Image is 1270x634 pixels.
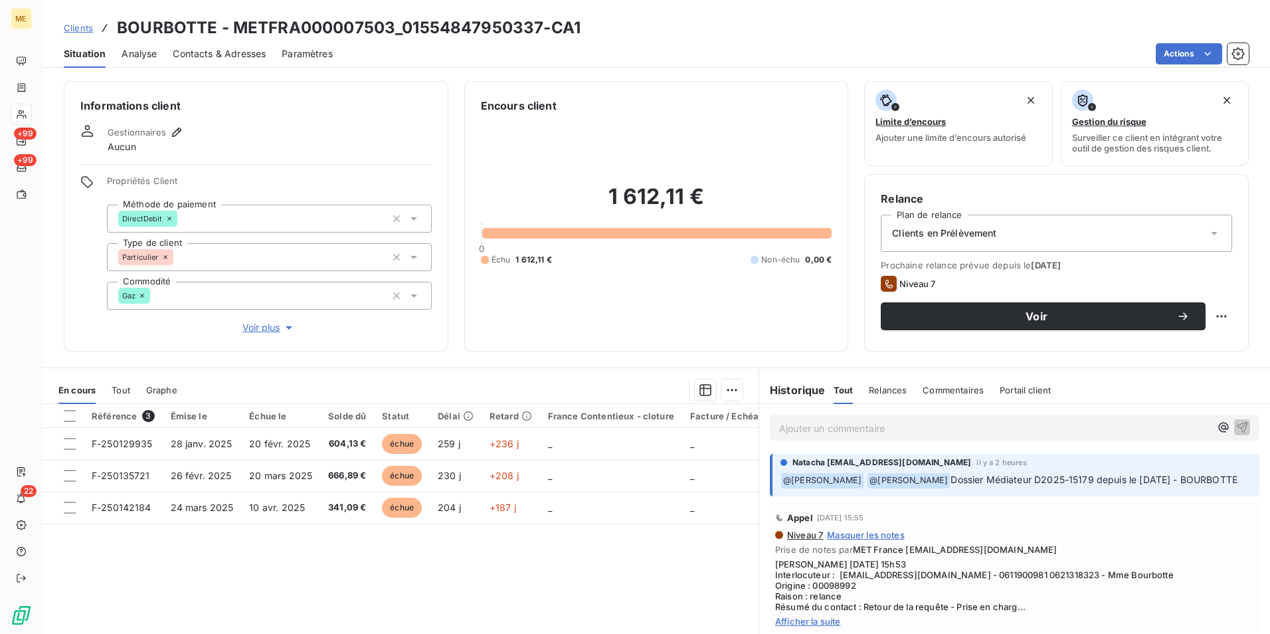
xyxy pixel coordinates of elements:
[492,254,511,266] span: Échu
[548,470,552,481] span: _
[481,183,832,223] h2: 1 612,11 €
[892,227,996,240] span: Clients en Prélèvement
[142,410,154,422] span: 3
[881,302,1206,330] button: Voir
[108,140,136,154] span: Aucun
[792,457,971,469] span: Natacha [EMAIL_ADDRESS][DOMAIN_NAME]
[897,311,1176,322] span: Voir
[761,254,800,266] span: Non-échu
[781,473,863,488] span: @ [PERSON_NAME]
[490,438,519,449] span: +236 j
[899,278,935,289] span: Niveau 7
[1061,81,1249,166] button: Gestion du risqueSurveiller ce client en intégrant votre outil de gestion des risques client.
[976,459,1026,467] span: il y a 2 heures
[787,512,813,523] span: Appel
[328,501,366,514] span: 341,09 €
[548,411,674,421] div: France Contentieux - cloture
[64,21,93,35] a: Clients
[805,254,832,266] span: 0,00 €
[548,438,552,449] span: _
[107,320,432,335] button: Voir plus
[438,502,461,513] span: 204 j
[146,385,177,395] span: Graphe
[173,47,266,60] span: Contacts & Adresses
[869,385,907,395] span: Relances
[923,385,984,395] span: Commentaires
[827,530,905,540] span: Masquer les notes
[171,438,232,449] span: 28 janv. 2025
[171,411,234,421] div: Émise le
[112,385,130,395] span: Tout
[242,321,296,334] span: Voir plus
[1031,260,1061,270] span: [DATE]
[171,502,234,513] span: 24 mars 2025
[122,215,163,223] span: DirectDebit
[64,47,106,60] span: Situation
[1000,385,1051,395] span: Portail client
[382,498,422,518] span: échue
[282,47,333,60] span: Paramètres
[14,154,37,166] span: +99
[438,411,474,421] div: Délai
[864,81,1052,166] button: Limite d’encoursAjouter une limite d’encours autorisé
[11,605,32,626] img: Logo LeanPay
[690,502,694,513] span: _
[881,191,1232,207] h6: Relance
[80,98,432,114] h6: Informations client
[21,485,37,497] span: 22
[817,514,864,522] span: [DATE] 15:55
[382,466,422,486] span: échue
[328,437,366,451] span: 604,13 €
[1072,132,1237,154] span: Surveiller ce client en intégrant votre outil de gestion des risques client.
[438,470,461,481] span: 230 j
[490,411,532,421] div: Retard
[173,251,184,263] input: Ajouter une valeur
[775,616,1254,627] span: Afficher la suite
[438,438,460,449] span: 259 j
[122,47,157,60] span: Analyse
[690,438,694,449] span: _
[490,502,516,513] span: +187 j
[328,411,366,421] div: Solde dû
[875,116,946,127] span: Limite d’encours
[14,128,37,140] span: +99
[759,382,826,398] h6: Historique
[64,23,93,33] span: Clients
[328,469,366,482] span: 666,89 €
[92,470,150,481] span: F-250135721
[1156,43,1222,64] button: Actions
[853,544,1057,555] span: MET France [EMAIL_ADDRESS][DOMAIN_NAME]
[249,411,312,421] div: Échue le
[690,470,694,481] span: _
[1072,116,1146,127] span: Gestion du risque
[150,290,161,302] input: Ajouter une valeur
[92,502,151,513] span: F-250142184
[92,410,155,422] div: Référence
[171,470,232,481] span: 26 févr. 2025
[177,213,188,225] input: Ajouter une valeur
[249,470,312,481] span: 20 mars 2025
[481,98,557,114] h6: Encours client
[108,127,166,138] span: Gestionnaires
[515,254,552,266] span: 1 612,11 €
[881,260,1232,270] span: Prochaine relance prévue depuis le
[122,253,159,261] span: Particulier
[479,243,484,254] span: 0
[690,411,781,421] div: Facture / Echéancier
[11,8,32,29] div: ME
[490,470,519,481] span: +208 j
[548,502,552,513] span: _
[382,411,422,421] div: Statut
[951,474,1237,485] span: Dossier Médiateur D2025-15179 depuis le [DATE] - BOURBOTTE
[92,438,153,449] span: F-250129935
[249,438,310,449] span: 20 févr. 2025
[122,292,136,300] span: Gaz
[834,385,854,395] span: Tout
[249,502,305,513] span: 10 avr. 2025
[875,132,1026,143] span: Ajouter une limite d’encours autorisé
[775,559,1254,612] span: [PERSON_NAME] [DATE] 15h53 Interlocuteur : [EMAIL_ADDRESS][DOMAIN_NAME] - 0611900981 0621318323 -...
[775,544,1254,555] span: Prise de notes par
[382,434,422,454] span: échue
[867,473,950,488] span: @ [PERSON_NAME]
[107,175,432,194] span: Propriétés Client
